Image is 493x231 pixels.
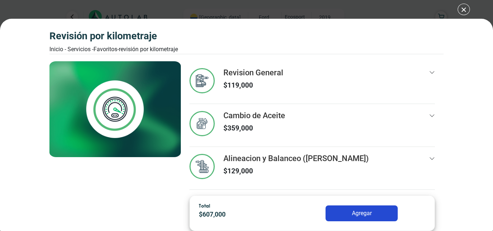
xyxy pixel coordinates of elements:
p: $ 119,000 [223,80,283,91]
button: Agregar [326,205,398,221]
h3: Alineacion y Balanceo ([PERSON_NAME]) [223,154,369,163]
h3: Cambio de Aceite [223,111,285,120]
p: $ 129,000 [223,166,369,177]
img: cambio_de_aceite-v3.svg [189,111,215,136]
p: $ 359,000 [223,123,285,134]
img: revision_general-v3.svg [189,68,215,93]
p: $ 607,000 [199,210,287,219]
div: Inicio - Servicios - Favoritos - [49,45,178,54]
h3: Revisión por Kilometraje [49,30,178,42]
img: alineacion_y_balanceo-v3.svg [189,154,215,179]
h3: Revision General [223,68,283,77]
font: Revisión por Kilometraje [119,46,178,53]
span: Total [199,203,210,209]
